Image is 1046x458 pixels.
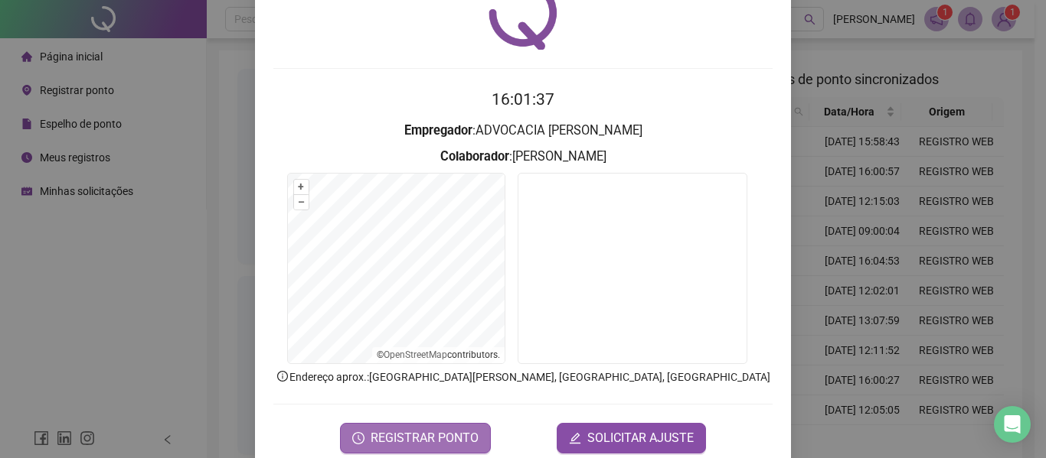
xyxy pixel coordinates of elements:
span: REGISTRAR PONTO [371,429,479,447]
time: 16:01:37 [492,90,554,109]
button: – [294,195,309,210]
span: SOLICITAR AJUSTE [587,429,694,447]
h3: : [PERSON_NAME] [273,147,773,167]
strong: Empregador [404,123,472,138]
p: Endereço aprox. : [GEOGRAPHIC_DATA][PERSON_NAME], [GEOGRAPHIC_DATA], [GEOGRAPHIC_DATA] [273,369,773,385]
span: info-circle [276,369,289,383]
button: + [294,180,309,194]
strong: Colaborador [440,149,509,164]
span: edit [569,432,581,444]
span: clock-circle [352,432,364,444]
button: REGISTRAR PONTO [340,423,491,453]
h3: : ADVOCACIA [PERSON_NAME] [273,121,773,141]
li: © contributors. [377,349,500,360]
div: Open Intercom Messenger [994,406,1031,443]
a: OpenStreetMap [384,349,447,360]
button: editSOLICITAR AJUSTE [557,423,706,453]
